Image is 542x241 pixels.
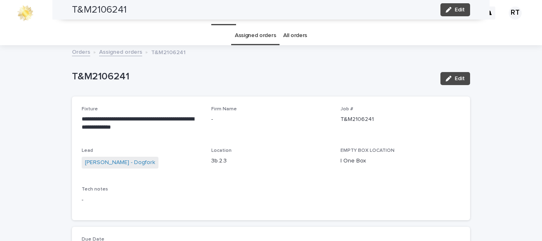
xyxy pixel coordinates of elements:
[211,157,331,165] p: 3b.2.3
[235,26,276,45] a: Assigned orders
[82,107,98,112] span: Fixture
[211,107,237,112] span: Firm Name
[85,158,155,167] a: [PERSON_NAME] - Dogfork
[340,115,460,124] p: T&M2106241
[82,196,460,204] p: -
[455,76,465,81] span: Edit
[82,148,93,153] span: Lead
[72,71,434,83] p: T&M2106241
[340,148,395,153] span: EMPTY BOX LOCATION
[440,72,470,85] button: Edit
[211,148,232,153] span: Location
[82,187,108,192] span: Tech notes
[72,47,90,56] a: Orders
[283,26,307,45] a: All orders
[340,157,460,165] p: I One Box
[16,5,34,21] img: 0ffKfDbyRa2Iv8hnaAqg
[211,115,331,124] p: -
[509,7,522,20] div: RT
[151,47,186,56] p: T&M2106241
[99,47,142,56] a: Assigned orders
[340,107,353,112] span: Job #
